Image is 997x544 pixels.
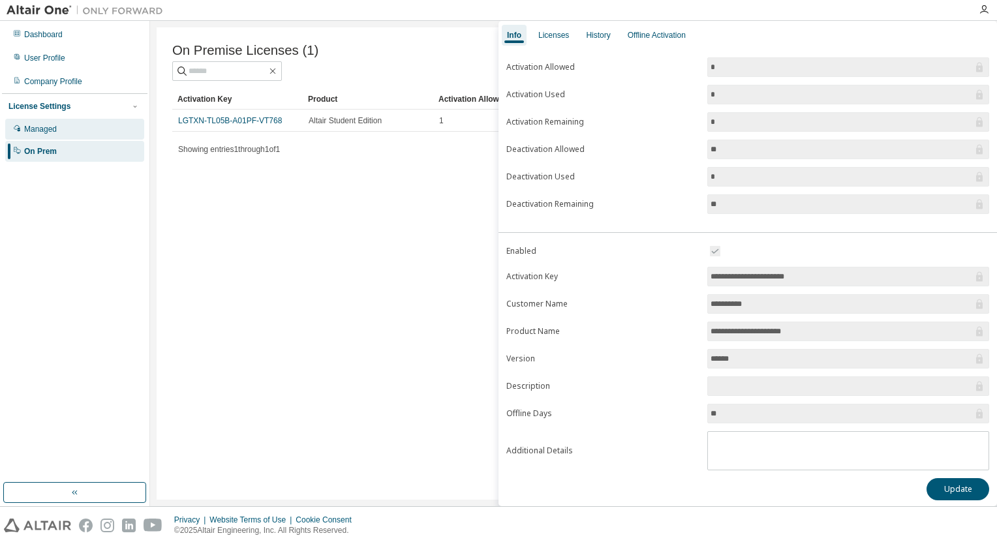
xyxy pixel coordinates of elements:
[24,29,63,40] div: Dashboard
[506,144,699,155] label: Deactivation Allowed
[506,62,699,72] label: Activation Allowed
[144,519,162,532] img: youtube.svg
[7,4,170,17] img: Altair One
[309,115,382,126] span: Altair Student Edition
[24,53,65,63] div: User Profile
[506,446,699,456] label: Additional Details
[177,89,298,110] div: Activation Key
[506,172,699,182] label: Deactivation Used
[172,43,318,58] span: On Premise Licenses (1)
[506,354,699,364] label: Version
[439,115,444,126] span: 1
[506,381,699,391] label: Description
[506,326,699,337] label: Product Name
[586,30,610,40] div: History
[308,89,428,110] div: Product
[438,89,559,110] div: Activation Allowed
[506,271,699,282] label: Activation Key
[506,299,699,309] label: Customer Name
[506,117,699,127] label: Activation Remaining
[24,146,57,157] div: On Prem
[100,519,114,532] img: instagram.svg
[4,519,71,532] img: altair_logo.svg
[209,515,296,525] div: Website Terms of Use
[122,519,136,532] img: linkedin.svg
[178,116,282,125] a: LGTXN-TL05B-A01PF-VT768
[927,478,989,500] button: Update
[174,515,209,525] div: Privacy
[24,76,82,87] div: Company Profile
[296,515,359,525] div: Cookie Consent
[506,199,699,209] label: Deactivation Remaining
[79,519,93,532] img: facebook.svg
[538,30,569,40] div: Licenses
[506,246,699,256] label: Enabled
[506,89,699,100] label: Activation Used
[178,145,280,154] span: Showing entries 1 through 1 of 1
[8,101,70,112] div: License Settings
[174,525,360,536] p: © 2025 Altair Engineering, Inc. All Rights Reserved.
[507,30,521,40] div: Info
[24,124,57,134] div: Managed
[506,408,699,419] label: Offline Days
[628,30,686,40] div: Offline Activation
